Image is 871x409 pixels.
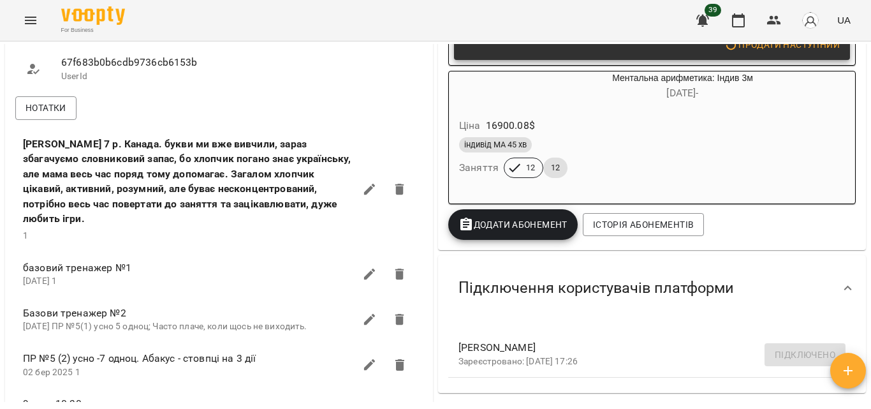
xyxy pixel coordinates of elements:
h6: Ціна [459,117,481,135]
span: For Business [61,26,125,34]
span: 39 [705,4,721,17]
button: Додати Абонемент [448,209,578,240]
p: 16900.08 $ [486,118,535,133]
div: Ментальна арифметика: Індив 3м [510,71,855,102]
span: Нотатки [26,100,66,115]
button: Нотатки [15,96,77,119]
span: [PERSON_NAME] [458,340,825,355]
h6: Заняття [459,159,499,177]
img: avatar_s.png [801,11,819,29]
span: Продати наступний [724,37,840,52]
span: Базови тренажер №2 [23,306,355,321]
span: Додати Абонемент [458,217,567,232]
span: індивід МА 45 хв [459,139,532,151]
span: 1 [23,230,28,241]
span: базовий тренажер №1 [23,260,355,276]
span: ПР №5 (2) усно -7 одноц. Абакус - стовпці на 3 дії [23,351,355,366]
p: UserId [61,70,207,83]
span: [DATE] - [666,87,698,99]
span: 12 [518,162,543,174]
button: Menu [15,5,46,36]
span: [DATE] ПР №5(1) усно 5 одноц; Часто плаче, коли щось не виходить. [23,321,307,331]
span: 67f683b0b6cdb9736cb6153b [61,55,207,70]
div: Підключення користувачів платформи [438,255,866,321]
button: Історія абонементів [583,213,704,236]
div: Ментальна арифметика: Індив 3м [449,71,510,102]
span: 12 [543,162,567,174]
span: [DATE] 1 [23,276,57,286]
span: UA [837,13,851,27]
p: Зареєстровано: [DATE] 17:26 [458,355,825,368]
img: Voopty Logo [61,6,125,25]
span: Історія абонементів [593,217,694,232]
button: UA [832,8,856,32]
label: [PERSON_NAME] 7 р. Канада. букви ми вже вивчили, зараз збагачуємо словниковий запас, бо хлопчик п... [23,137,355,227]
span: Підключення користувачів платформи [458,278,734,298]
span: 02 бер 2025 1 [23,367,80,377]
button: Продати наступний [719,33,845,56]
button: Ментальна арифметика: Індив 3м[DATE]- Ціна16900.08$індивід МА 45 хвЗаняття1212 [449,71,855,193]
